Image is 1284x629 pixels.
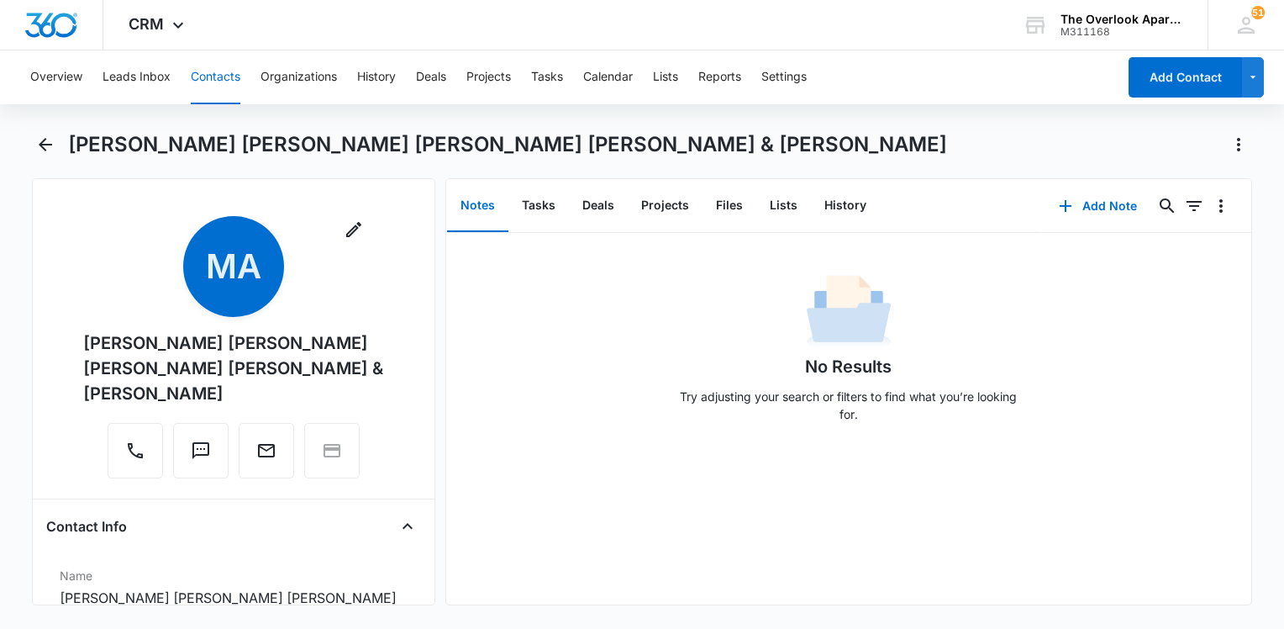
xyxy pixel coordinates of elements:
[191,50,240,104] button: Contacts
[698,50,741,104] button: Reports
[1129,57,1242,98] button: Add Contact
[508,180,569,232] button: Tasks
[807,270,891,354] img: No Data
[239,423,294,478] button: Email
[1060,13,1183,26] div: account name
[531,50,563,104] button: Tasks
[83,330,384,406] div: [PERSON_NAME] [PERSON_NAME] [PERSON_NAME] [PERSON_NAME] & [PERSON_NAME]
[653,50,678,104] button: Lists
[173,449,229,463] a: Text
[447,180,508,232] button: Notes
[1181,193,1208,219] button: Filters
[46,516,127,536] h4: Contact Info
[129,15,164,33] span: CRM
[1225,131,1252,158] button: Actions
[805,354,892,379] h1: No Results
[183,216,284,317] span: MA
[1251,6,1265,19] span: 51
[68,132,947,157] h1: [PERSON_NAME] [PERSON_NAME] [PERSON_NAME] [PERSON_NAME] & [PERSON_NAME]
[569,180,628,232] button: Deals
[394,513,421,540] button: Close
[357,50,396,104] button: History
[60,588,408,628] dd: [PERSON_NAME] [PERSON_NAME] [PERSON_NAME] [PERSON_NAME] & [PERSON_NAME]
[466,50,511,104] button: Projects
[30,50,82,104] button: Overview
[32,131,58,158] button: Back
[672,388,1025,423] p: Try adjusting your search or filters to find what you’re looking for.
[108,423,163,478] button: Call
[1251,6,1265,19] div: notifications count
[416,50,446,104] button: Deals
[811,180,880,232] button: History
[173,423,229,478] button: Text
[1208,193,1234,219] button: Overflow Menu
[239,449,294,463] a: Email
[60,567,408,584] label: Name
[1154,193,1181,219] button: Search...
[703,180,756,232] button: Files
[108,449,163,463] a: Call
[103,50,171,104] button: Leads Inbox
[756,180,811,232] button: Lists
[628,180,703,232] button: Projects
[761,50,807,104] button: Settings
[1060,26,1183,38] div: account id
[260,50,337,104] button: Organizations
[583,50,633,104] button: Calendar
[1042,186,1154,226] button: Add Note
